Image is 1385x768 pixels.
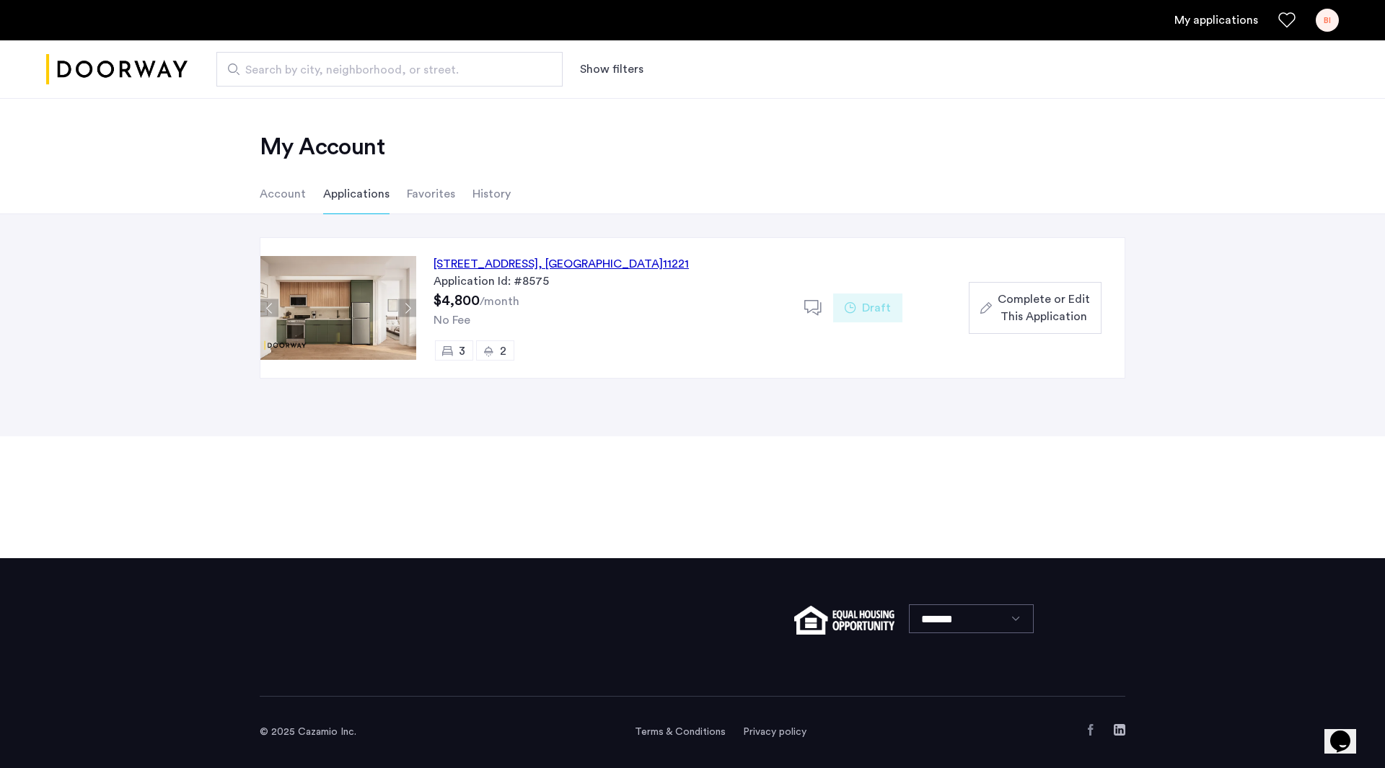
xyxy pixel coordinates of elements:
div: Application Id: #8575 [434,273,787,290]
span: © 2025 Cazamio Inc. [260,727,356,737]
h2: My Account [260,133,1125,162]
span: , [GEOGRAPHIC_DATA] [538,258,663,270]
span: 2 [500,345,506,357]
button: Previous apartment [260,299,278,317]
button: Show or hide filters [580,61,643,78]
button: Next apartment [398,299,416,317]
a: My application [1174,12,1258,29]
span: Complete or Edit This Application [998,291,1090,325]
li: Account [260,174,306,214]
span: No Fee [434,314,470,326]
li: Favorites [407,174,455,214]
li: Applications [323,174,390,214]
a: Privacy policy [743,725,806,739]
a: Cazamio logo [46,43,188,97]
div: BI [1316,9,1339,32]
a: Favorites [1278,12,1296,29]
input: Apartment Search [216,52,563,87]
sub: /month [480,296,519,307]
span: Search by city, neighborhood, or street. [245,61,522,79]
li: History [472,174,511,214]
div: [STREET_ADDRESS] 11221 [434,255,689,273]
select: Language select [909,604,1034,633]
span: Draft [862,299,891,317]
img: logo [46,43,188,97]
span: $4,800 [434,293,480,308]
img: equal-housing.png [794,606,894,635]
button: button [969,282,1102,334]
iframe: chat widget [1324,710,1371,754]
a: Terms and conditions [635,725,726,739]
a: LinkedIn [1114,724,1125,736]
a: Facebook [1085,724,1096,736]
img: Apartment photo [260,256,416,360]
span: 3 [459,345,465,357]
